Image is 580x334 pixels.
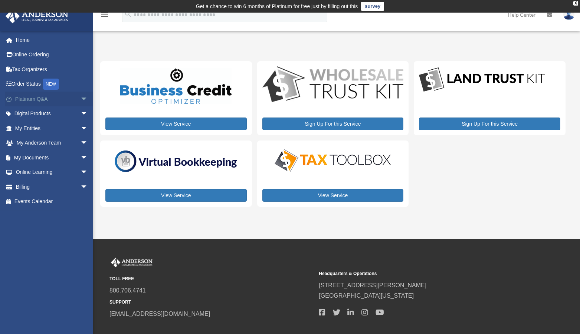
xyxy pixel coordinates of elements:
[196,2,358,11] div: Get a chance to win 6 months of Platinum for free just by filling out this
[81,165,95,180] span: arrow_drop_down
[419,118,560,130] a: Sign Up For this Service
[5,92,99,106] a: Platinum Q&Aarrow_drop_down
[81,106,95,122] span: arrow_drop_down
[109,298,314,306] small: SUPPORT
[81,92,95,107] span: arrow_drop_down
[563,9,574,20] img: User Pic
[262,189,404,202] a: View Service
[262,118,404,130] a: Sign Up For this Service
[5,179,99,194] a: Billingarrow_drop_down
[5,33,99,47] a: Home
[81,150,95,165] span: arrow_drop_down
[109,275,314,283] small: TOLL FREE
[3,9,71,23] img: Anderson Advisors Platinum Portal
[319,270,523,278] small: Headquarters & Operations
[109,287,146,294] a: 800.706.4741
[5,136,99,151] a: My Anderson Teamarrow_drop_down
[5,194,99,209] a: Events Calendar
[81,136,95,151] span: arrow_drop_down
[81,121,95,136] span: arrow_drop_down
[109,311,210,317] a: [EMAIL_ADDRESS][DOMAIN_NAME]
[361,2,384,11] a: survey
[573,1,578,6] div: close
[5,47,99,62] a: Online Ordering
[109,258,154,267] img: Anderson Advisors Platinum Portal
[5,165,99,180] a: Online Learningarrow_drop_down
[319,292,414,299] a: [GEOGRAPHIC_DATA][US_STATE]
[5,62,99,77] a: Tax Organizers
[5,77,99,92] a: Order StatusNEW
[105,118,247,130] a: View Service
[262,66,404,104] img: WS-Trust-Kit-lgo-1.jpg
[124,10,132,18] i: search
[100,13,109,19] a: menu
[105,189,247,202] a: View Service
[43,79,59,90] div: NEW
[419,66,545,93] img: LandTrust_lgo-1.jpg
[319,282,426,288] a: [STREET_ADDRESS][PERSON_NAME]
[5,150,99,165] a: My Documentsarrow_drop_down
[5,106,95,121] a: Digital Productsarrow_drop_down
[100,10,109,19] i: menu
[5,121,99,136] a: My Entitiesarrow_drop_down
[81,179,95,195] span: arrow_drop_down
